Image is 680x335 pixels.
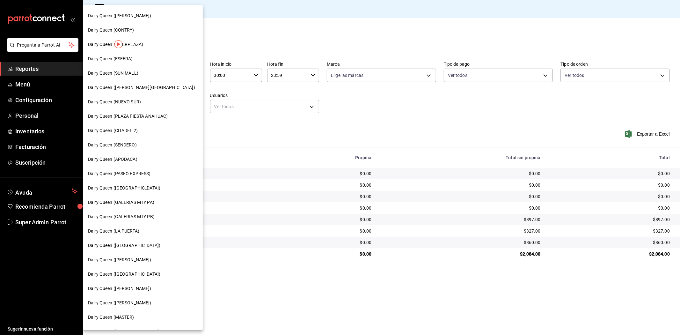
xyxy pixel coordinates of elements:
[88,113,168,120] span: Dairy Queen (PLAZA FIESTA ANAHUAC)
[83,210,203,224] div: Dairy Queen (GALERIAS MTY PB)
[88,257,151,263] span: Dairy Queen ([PERSON_NAME])
[83,109,203,123] div: Dairy Queen (PLAZA FIESTA ANAHUAC)
[88,142,137,148] span: Dairy Queen (SENDERO)
[83,80,203,95] div: Dairy Queen ([PERSON_NAME][GEOGRAPHIC_DATA])
[88,12,151,19] span: Dairy Queen ([PERSON_NAME])
[88,156,137,163] span: Dairy Queen (APODACA)
[83,310,203,324] div: Dairy Queen (MASTER)
[83,281,203,296] div: Dairy Queen ([PERSON_NAME])
[83,9,203,23] div: Dairy Queen ([PERSON_NAME])
[83,181,203,195] div: Dairy Queen ([GEOGRAPHIC_DATA])
[83,267,203,281] div: Dairy Queen ([GEOGRAPHIC_DATA])
[83,167,203,181] div: Dairy Queen (PASEO EXPRESS)
[83,23,203,37] div: Dairy Queen (CONTRY)
[83,138,203,152] div: Dairy Queen (SENDERO)
[83,152,203,167] div: Dairy Queen (APODACA)
[88,328,160,335] span: Dairy Queen ([GEOGRAPHIC_DATA])
[88,271,160,278] span: Dairy Queen ([GEOGRAPHIC_DATA])
[88,41,143,48] span: Dairy Queen (INTERPLAZA)
[83,195,203,210] div: Dairy Queen (GALERIAS MTY PA)
[88,314,134,321] span: Dairy Queen (MASTER)
[88,285,151,292] span: Dairy Queen ([PERSON_NAME])
[88,27,134,33] span: Dairy Queen (CONTRY)
[88,213,155,220] span: Dairy Queen (GALERIAS MTY PB)
[88,242,160,249] span: Dairy Queen ([GEOGRAPHIC_DATA])
[88,199,154,206] span: Dairy Queen (GALERIAS MTY PA)
[88,185,160,191] span: Dairy Queen ([GEOGRAPHIC_DATA])
[83,52,203,66] div: Dairy Queen (ESFERA)
[114,40,122,48] img: Tooltip marker
[88,300,151,306] span: Dairy Queen ([PERSON_NAME])
[83,296,203,310] div: Dairy Queen ([PERSON_NAME])
[83,238,203,253] div: Dairy Queen ([GEOGRAPHIC_DATA])
[83,66,203,80] div: Dairy Queen (SUN MALL)
[83,224,203,238] div: Dairy Queen (LA PUERTA)
[88,84,195,91] span: Dairy Queen ([PERSON_NAME][GEOGRAPHIC_DATA])
[83,253,203,267] div: Dairy Queen ([PERSON_NAME])
[88,56,133,62] span: Dairy Queen (ESFERA)
[83,123,203,138] div: Dairy Queen (CITADEL 2)
[88,170,151,177] span: Dairy Queen (PASEO EXPRESS)
[88,228,139,234] span: Dairy Queen (LA PUERTA)
[88,127,138,134] span: Dairy Queen (CITADEL 2)
[83,95,203,109] div: Dairy Queen (NUEVO SUR)
[88,70,138,77] span: Dairy Queen (SUN MALL)
[88,99,141,105] span: Dairy Queen (NUEVO SUR)
[83,37,203,52] div: Dairy Queen (INTERPLAZA)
